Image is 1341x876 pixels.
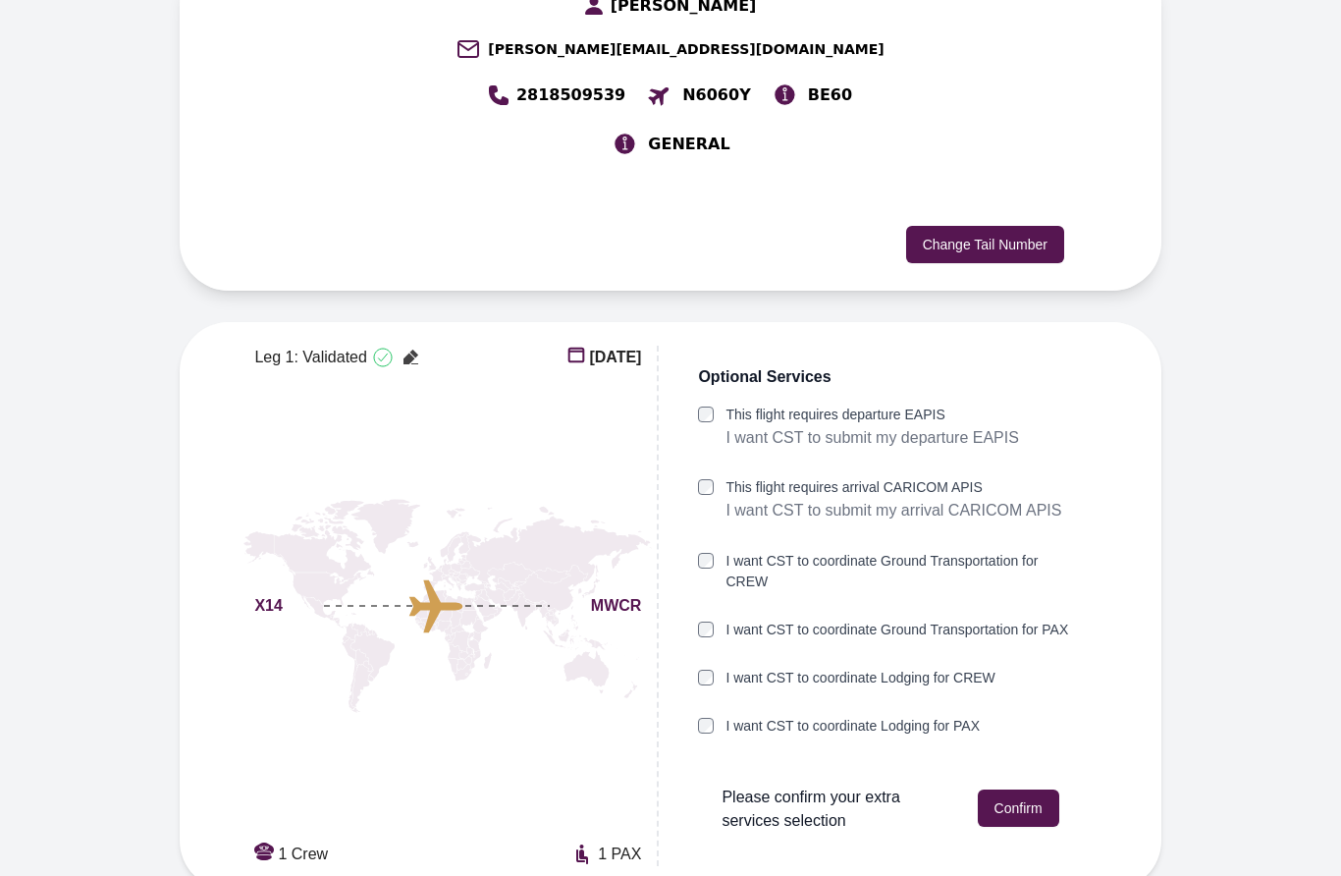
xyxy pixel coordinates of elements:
button: Confirm [978,790,1059,827]
label: I want CST to coordinate Ground Transportation for PAX [725,620,1068,640]
label: This flight requires arrival CARICOM APIS [725,477,1061,498]
span: N6060Y [682,83,751,107]
label: I want CST to coordinate Lodging for PAX [725,716,980,737]
span: BE60 [808,83,852,107]
span: 1 Crew [278,843,328,866]
span: MWCR [591,594,642,618]
label: I want CST to coordinate Ground Transportation for CREW [725,551,1082,592]
span: 1 PAX [598,843,641,866]
span: GENERAL [648,133,729,156]
span: X14 [254,594,282,618]
span: 2818509539 [516,83,625,107]
span: [PERSON_NAME][EMAIL_ADDRESS][DOMAIN_NAME] [488,39,884,59]
button: Change Tail Number [906,226,1064,263]
span: Please confirm your extra services selection [722,786,961,833]
span: Leg 1: Validated [254,346,366,369]
p: I want CST to submit my departure EAPIS [725,425,1019,451]
label: I want CST to coordinate Lodging for CREW [725,668,994,688]
span: [DATE] [589,346,641,369]
label: This flight requires departure EAPIS [725,405,1019,425]
p: I want CST to submit my arrival CARICOM APIS [725,498,1061,523]
span: Optional Services [698,365,831,389]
